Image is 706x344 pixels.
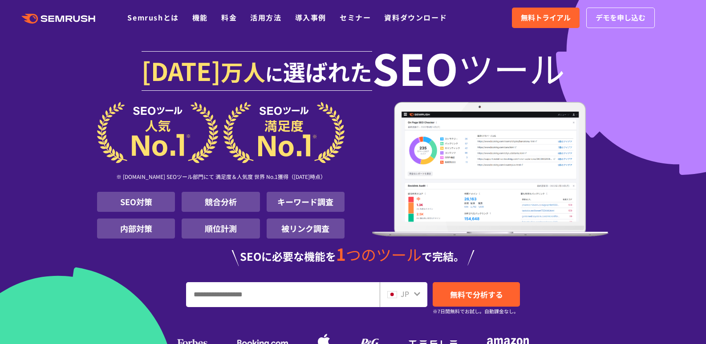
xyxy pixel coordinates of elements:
span: 無料トライアル [521,12,571,24]
small: ※7日間無料でお試し。自動課金なし。 [433,307,519,316]
li: 内部対策 [97,219,175,239]
span: [DATE] [142,53,221,88]
a: 機能 [192,12,208,23]
a: セミナー [340,12,371,23]
li: 競合分析 [182,192,260,212]
a: 無料で分析する [433,282,520,307]
span: デモを申し込む [596,12,645,24]
input: URL、キーワードを入力してください [187,283,379,307]
span: 選ばれた [283,55,372,87]
a: 資料ダウンロード [384,12,447,23]
a: デモを申し込む [586,8,655,28]
span: つのツール [346,243,422,265]
span: 無料で分析する [450,289,503,300]
span: JP [401,288,409,299]
span: に [265,61,283,86]
li: 被リンク調査 [267,219,345,239]
a: 導入事例 [295,12,326,23]
span: SEO [372,50,458,85]
a: 活用方法 [250,12,281,23]
span: 万人 [221,55,265,87]
li: SEO対策 [97,192,175,212]
span: で完結。 [422,248,464,264]
div: SEOに必要な機能を [97,246,609,266]
li: キーワード調査 [267,192,345,212]
a: 無料トライアル [512,8,580,28]
span: 1 [336,242,346,266]
li: 順位計測 [182,219,260,239]
span: ツール [458,50,565,85]
div: ※ [DOMAIN_NAME] SEOツール部門にて 満足度＆人気度 世界 No.1獲得（[DATE]時点） [97,163,345,192]
a: 料金 [221,12,237,23]
a: Semrushとは [127,12,179,23]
